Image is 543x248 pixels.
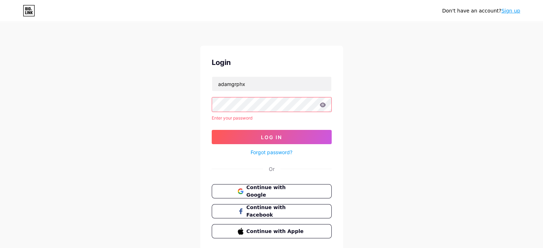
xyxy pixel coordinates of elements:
span: Continue with Apple [246,228,305,235]
div: Enter your password [212,115,332,121]
span: Continue with Facebook [246,204,305,219]
input: Username [212,77,331,91]
a: Sign up [501,8,520,14]
span: Continue with Google [246,184,305,199]
button: Continue with Google [212,184,332,198]
button: Continue with Facebook [212,204,332,218]
button: Continue with Apple [212,224,332,238]
span: Log In [261,134,282,140]
div: Login [212,57,332,68]
button: Log In [212,130,332,144]
div: Or [269,165,275,173]
div: Don't have an account? [442,7,520,15]
a: Forgot password? [251,148,292,156]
